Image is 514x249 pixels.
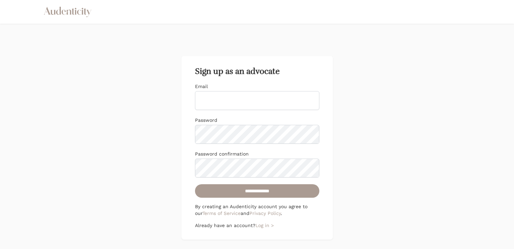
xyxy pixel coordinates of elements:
[195,84,208,89] label: Email
[202,211,241,216] a: Terms of Service
[195,151,249,157] label: Password confirmation
[195,67,319,76] h2: Sign up as an advocate
[195,222,319,229] p: Already have an account?
[195,203,319,217] p: By creating an Audenticity account you agree to our and .
[195,117,217,123] label: Password
[255,223,274,228] a: Log in >
[249,211,281,216] a: Privacy Policy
